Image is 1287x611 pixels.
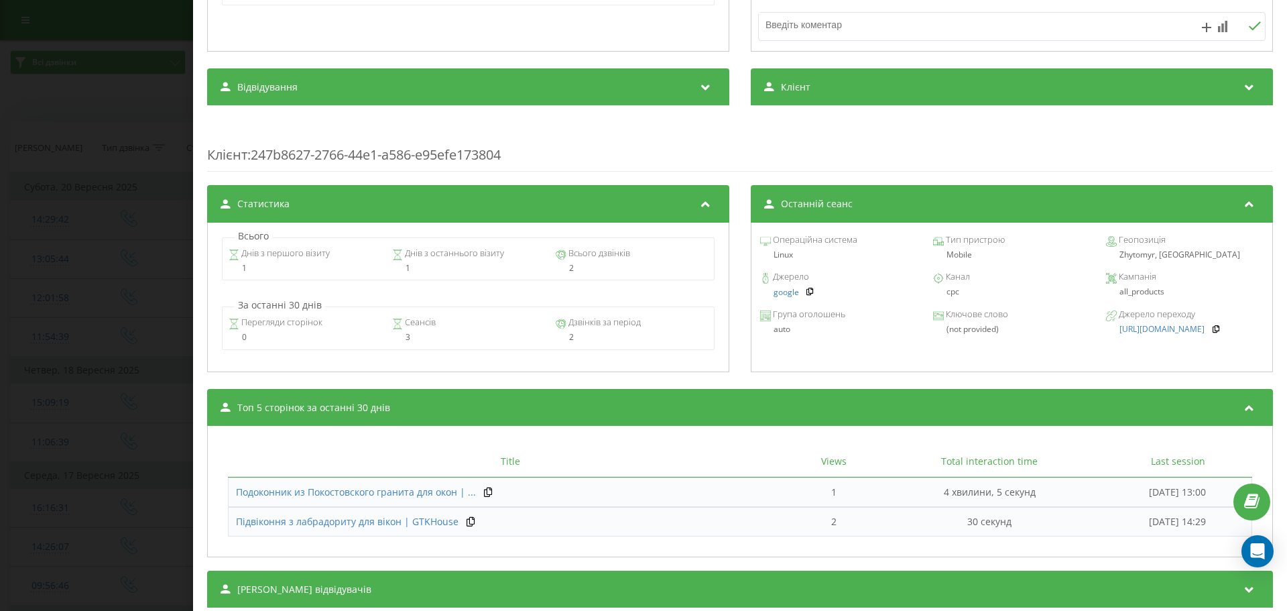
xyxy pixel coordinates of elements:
a: [URL][DOMAIN_NAME] [1119,325,1205,334]
span: Відвідування [237,80,298,94]
span: Днів з першого візиту [239,247,330,260]
td: [DATE] 14:29 [1103,507,1252,537]
td: 2 [793,507,875,537]
span: Клієнт [207,146,247,164]
div: 2 [556,264,708,273]
span: Підвіконня з лабрадориту для вікон | GTKHouse [236,515,458,528]
span: Операційна система [771,233,857,247]
span: Джерело [771,270,809,284]
div: Open Intercom Messenger [1241,535,1274,567]
a: google [774,288,799,297]
td: 4 хвилини, 5 секунд [875,478,1103,507]
div: all_products [1106,287,1264,296]
a: Подоконник из Покостовского гранита для окон | ... [236,486,476,499]
span: Дзвінків за період [566,316,641,329]
div: 3 [392,333,544,342]
p: Всього [235,229,272,243]
th: Title [228,446,793,478]
div: : 247b8627-2766-44e1-a586-e95efe173804 [207,119,1273,172]
div: (not provided) [933,325,1091,334]
p: За останні 30 днів [235,298,325,312]
div: Zhytomyr, [GEOGRAPHIC_DATA] [1106,250,1264,260]
span: Канал [944,270,970,284]
span: Перегляди сторінок [239,316,322,329]
td: 30 секунд [875,507,1103,537]
th: Views [793,446,875,478]
span: Клієнт [781,80,810,94]
div: 2 [556,333,708,342]
div: 1 [229,264,381,273]
span: Статистика [237,197,290,211]
div: 1 [392,264,544,273]
span: Група оголошень [771,308,845,321]
span: Джерело переходу [1117,308,1195,321]
div: auto [760,325,918,334]
span: Ключове слово [944,308,1008,321]
span: [PERSON_NAME] відвідувачів [237,583,371,596]
th: Total interaction time [875,446,1103,478]
td: [DATE] 13:00 [1103,478,1252,507]
span: Сеансів [403,316,436,329]
a: Підвіконня з лабрадориту для вікон | GTKHouse [236,515,458,529]
span: Геопозиція [1117,233,1166,247]
div: Linux [760,250,918,260]
span: Топ 5 сторінок за останні 30 днів [237,401,390,414]
th: Last session [1103,446,1252,478]
div: Mobile [933,250,1091,260]
span: Днів з останнього візиту [403,247,504,260]
span: Кампанія [1117,270,1156,284]
span: Подоконник из Покостовского гранита для окон | ... [236,486,476,498]
td: 1 [793,478,875,507]
span: Всього дзвінків [566,247,630,260]
div: 0 [229,333,381,342]
span: Тип пристрою [944,233,1005,247]
div: cpc [933,287,1091,296]
span: Останній сеанс [781,197,853,211]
